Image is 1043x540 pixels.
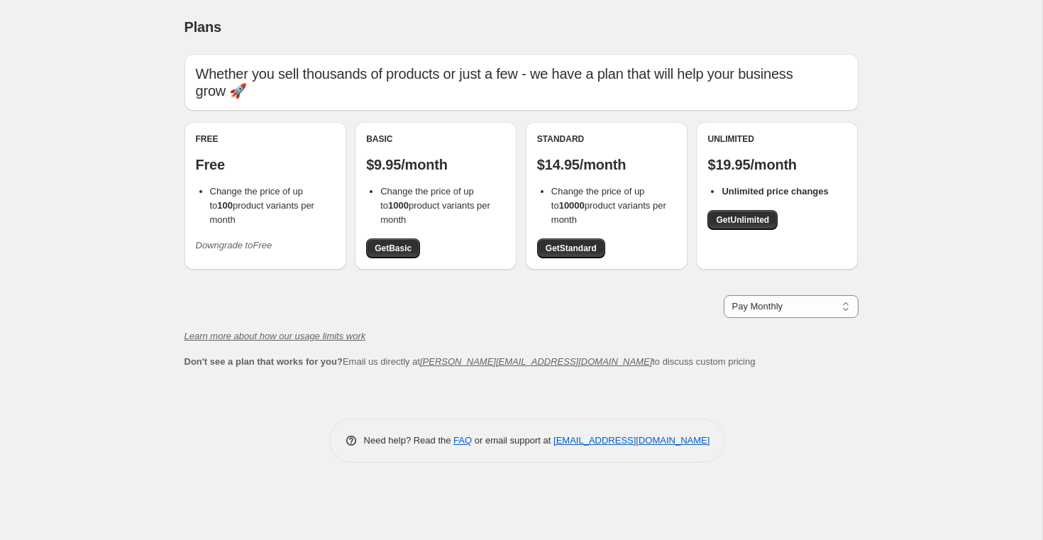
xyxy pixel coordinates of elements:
div: Basic [366,133,505,145]
a: [EMAIL_ADDRESS][DOMAIN_NAME] [553,435,710,446]
span: or email support at [472,435,553,446]
a: FAQ [453,435,472,446]
p: $14.95/month [537,156,676,173]
a: GetBasic [366,238,420,258]
b: Unlimited price changes [722,186,828,197]
div: Unlimited [707,133,846,145]
span: Need help? Read the [364,435,454,446]
p: $19.95/month [707,156,846,173]
p: Whether you sell thousands of products or just a few - we have a plan that will help your busines... [196,65,847,99]
div: Standard [537,133,676,145]
p: Free [196,156,335,173]
span: Get Basic [375,243,412,254]
span: Change the price of up to product variants per month [380,186,490,225]
b: 100 [217,200,233,211]
span: Change the price of up to product variants per month [551,186,666,225]
button: Downgrade toFree [187,234,281,257]
a: GetUnlimited [707,210,778,230]
a: [PERSON_NAME][EMAIL_ADDRESS][DOMAIN_NAME] [420,356,652,367]
a: Learn more about how our usage limits work [184,331,366,341]
b: 10000 [559,200,585,211]
span: Get Standard [546,243,597,254]
i: Downgrade to Free [196,240,272,250]
span: Get Unlimited [716,214,769,226]
div: Free [196,133,335,145]
span: Plans [184,19,221,35]
p: $9.95/month [366,156,505,173]
span: Change the price of up to product variants per month [210,186,314,225]
a: GetStandard [537,238,605,258]
b: Don't see a plan that works for you? [184,356,343,367]
span: Email us directly at to discuss custom pricing [184,356,756,367]
b: 1000 [388,200,409,211]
